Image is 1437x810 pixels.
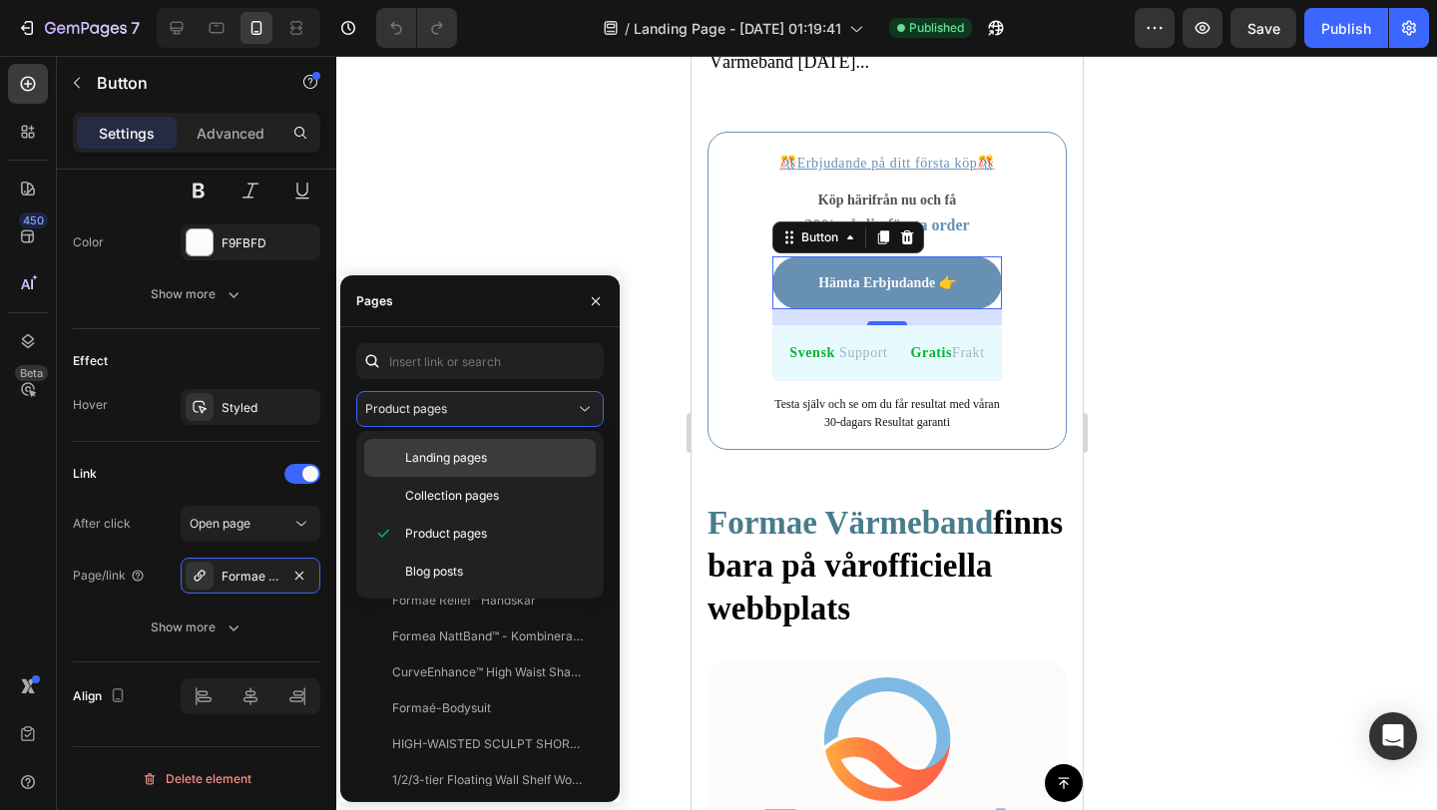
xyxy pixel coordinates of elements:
div: Formae Relief™ Handskar [392,592,536,609]
iframe: Design area [692,56,1083,810]
div: Show more [151,284,243,304]
div: Styled [222,399,315,417]
div: 1/2/3-tier Floating Wall Shelf Wood Triangle Corner Display Stand Boho Home Decoration Living Roo... [392,771,584,789]
button: Save [1230,8,1296,48]
button: Publish [1304,8,1388,48]
input: Insert link or search [356,343,604,379]
div: Formae VärmeBand™ [222,568,279,586]
div: Beta [15,365,48,381]
button: 7 [8,8,149,48]
p: Settings [99,123,155,144]
div: Color [73,233,104,251]
span: Blog posts [405,563,463,581]
span: Landing Page - [DATE] 01:19:41 [634,18,841,39]
span: / [625,18,630,39]
p: 7 [131,16,140,40]
button: Delete element [73,763,320,795]
div: Effect [73,352,108,370]
span: Product pages [405,525,487,543]
div: Align [73,683,130,710]
span: Product pages [365,401,447,416]
div: Publish [1321,18,1371,39]
span: Published [909,19,964,37]
div: Link [73,465,97,483]
span: Collection pages [405,487,499,505]
span: Landing pages [405,449,487,467]
div: Undo/Redo [376,8,457,48]
button: Open page [181,506,320,542]
button: Show more [73,609,320,645]
div: CurveEnhance™ High Waist Shaping Shorts™ [392,663,584,681]
span: Save [1247,20,1280,37]
div: Formea NattBand™ - Kombineras med Formea VärmeBand™ för bättre resultat [392,627,584,645]
p: Advanced [197,123,264,144]
button: Show more [73,276,320,312]
div: F9FBFD [222,234,315,252]
button: Product pages [356,391,604,427]
div: After click [73,515,131,533]
div: Page/link [73,567,146,585]
div: Delete element [142,767,251,791]
p: Button [97,71,266,95]
div: Pages [356,292,393,310]
div: Formaé-Bodysuit [392,699,491,717]
div: Open Intercom Messenger [1369,712,1417,760]
div: 450 [19,212,48,228]
div: HIGH-WAISTED SCULPT SHORTS [392,735,584,753]
div: Show more [151,617,243,637]
span: Open page [190,516,250,531]
div: Hover [73,396,108,414]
